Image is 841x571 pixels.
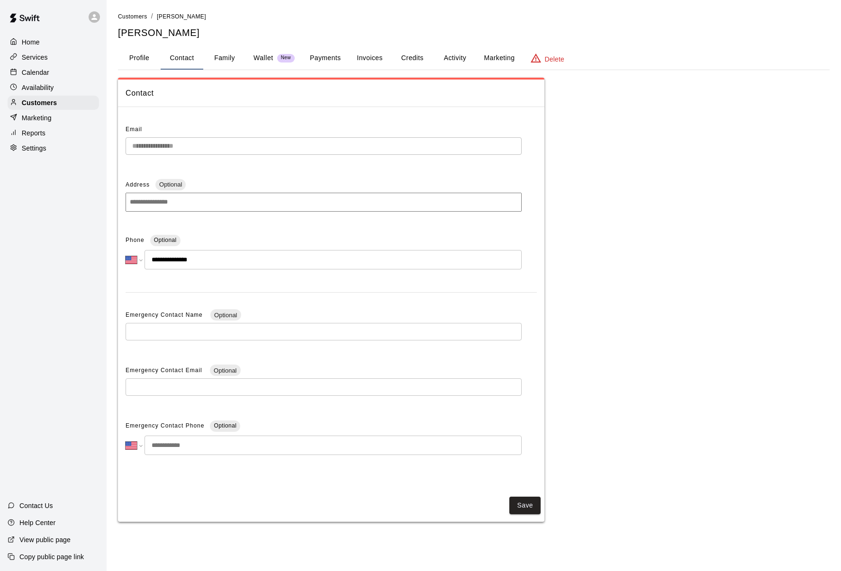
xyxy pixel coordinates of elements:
[126,419,204,434] span: Emergency Contact Phone
[22,68,49,77] p: Calendar
[8,50,99,64] a: Services
[118,47,830,70] div: basic tabs example
[22,83,54,92] p: Availability
[154,237,177,243] span: Optional
[391,47,434,70] button: Credits
[22,53,48,62] p: Services
[118,12,147,20] a: Customers
[126,181,150,188] span: Address
[8,35,99,49] a: Home
[19,501,53,510] p: Contact Us
[22,98,57,107] p: Customers
[434,47,476,70] button: Activity
[8,80,99,95] a: Availability
[151,11,153,21] li: /
[509,497,541,514] button: Save
[22,143,46,153] p: Settings
[214,422,236,429] span: Optional
[8,96,99,110] a: Customers
[157,13,206,20] span: [PERSON_NAME]
[302,47,348,70] button: Payments
[155,181,186,188] span: Optional
[22,128,45,138] p: Reports
[277,55,295,61] span: New
[118,27,830,39] h5: [PERSON_NAME]
[126,367,204,374] span: Emergency Contact Email
[348,47,391,70] button: Invoices
[210,367,240,374] span: Optional
[8,111,99,125] a: Marketing
[19,552,84,562] p: Copy public page link
[203,47,246,70] button: Family
[126,87,537,99] span: Contact
[8,65,99,80] a: Calendar
[19,518,55,527] p: Help Center
[126,233,145,248] span: Phone
[118,13,147,20] span: Customers
[19,535,71,544] p: View public page
[161,47,203,70] button: Contact
[476,47,522,70] button: Marketing
[210,312,241,319] span: Optional
[8,126,99,140] a: Reports
[126,312,205,318] span: Emergency Contact Name
[126,126,142,133] span: Email
[545,54,564,64] p: Delete
[118,11,830,22] nav: breadcrumb
[126,137,522,155] div: The email of an existing customer can only be changed by the customer themselves at https://book....
[118,47,161,70] button: Profile
[22,113,52,123] p: Marketing
[22,37,40,47] p: Home
[253,53,273,63] p: Wallet
[8,141,99,155] a: Settings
